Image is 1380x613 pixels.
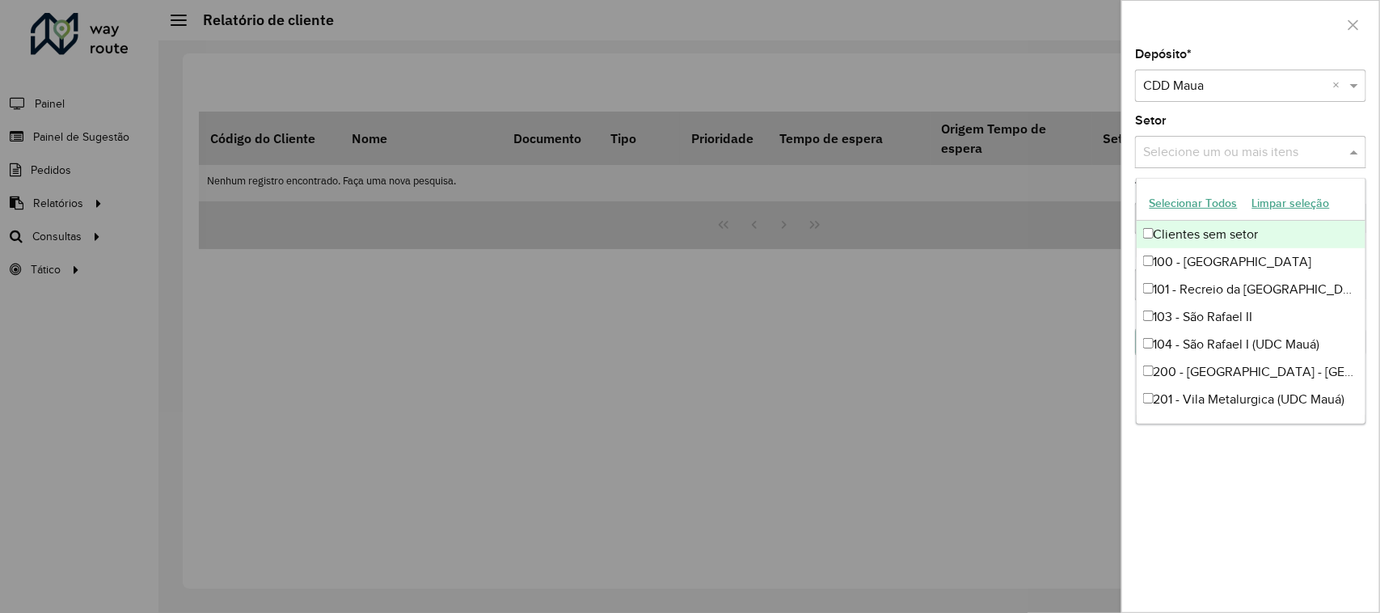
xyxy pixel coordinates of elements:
[1137,221,1366,248] div: Clientes sem setor
[1137,303,1366,331] div: 103 - São Rafael II
[1137,413,1366,441] div: 300 - Agua Rasa (UDC Mauá)
[1332,76,1346,95] span: Clear all
[1135,177,1220,197] label: Tipo de cliente
[1245,191,1337,216] button: Limpar seleção
[1137,331,1366,358] div: 104 - São Rafael I (UDC Mauá)
[1142,191,1245,216] button: Selecionar Todos
[1135,111,1167,130] label: Setor
[1137,386,1366,413] div: 201 - Vila Metalurgica (UDC Mauá)
[1135,44,1192,64] label: Depósito
[1136,178,1367,425] ng-dropdown-panel: Options list
[1137,276,1366,303] div: 101 - Recreio da [GEOGRAPHIC_DATA]
[1137,248,1366,276] div: 100 - [GEOGRAPHIC_DATA]
[1137,358,1366,386] div: 200 - [GEOGRAPHIC_DATA] - [GEOGRAPHIC_DATA] (UDC Mauá)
